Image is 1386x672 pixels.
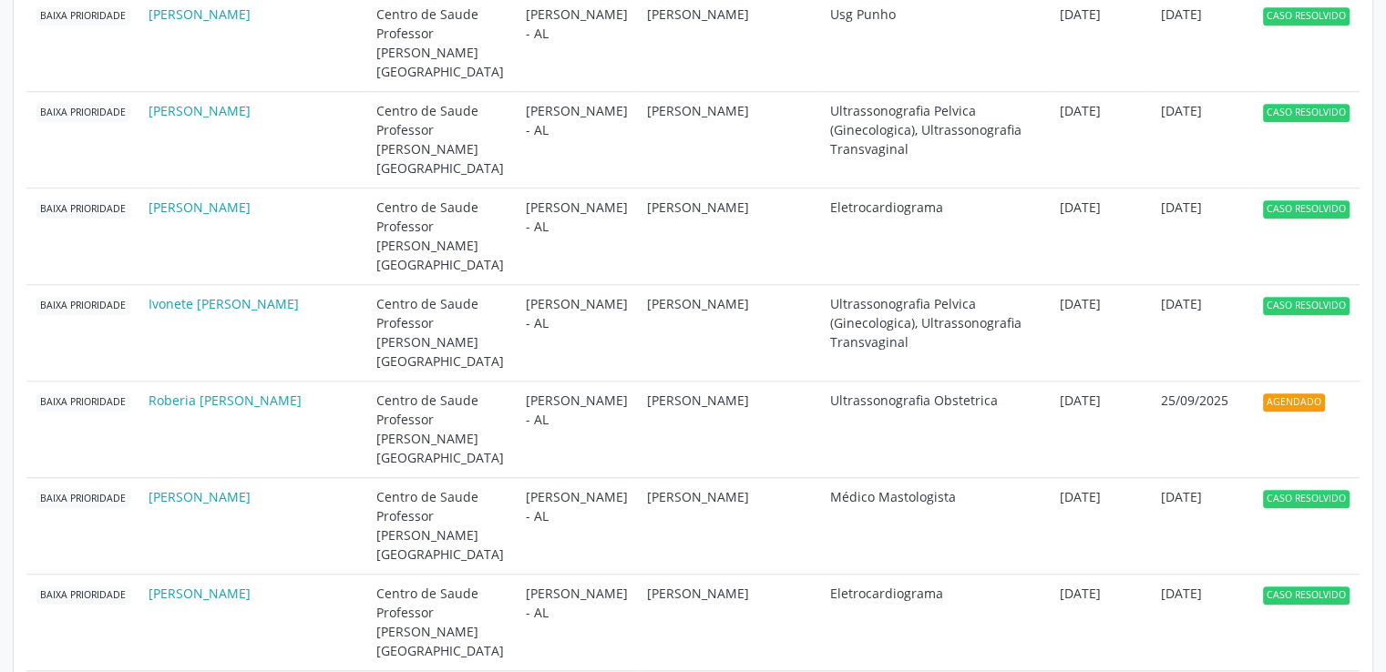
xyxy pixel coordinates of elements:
[149,295,299,312] a: Ivonete [PERSON_NAME]
[517,91,638,188] td: [PERSON_NAME] - AL
[149,5,251,23] a: [PERSON_NAME]
[820,188,1051,284] td: Eletrocardiograma
[366,188,516,284] td: Centro de Saude Professor [PERSON_NAME][GEOGRAPHIC_DATA]
[517,284,638,381] td: [PERSON_NAME] - AL
[1151,477,1254,574] td: [DATE]
[638,284,820,381] td: [PERSON_NAME]
[1151,381,1254,477] td: 25/09/2025
[820,477,1051,574] td: Médico Mastologista
[1263,490,1350,509] span: Caso resolvido
[149,199,251,216] a: [PERSON_NAME]
[36,297,129,316] span: Baixa Prioridade
[638,477,820,574] td: [PERSON_NAME]
[149,585,251,602] a: [PERSON_NAME]
[1050,381,1151,477] td: [DATE]
[820,284,1051,381] td: Ultrassonografia Pelvica (Ginecologica), Ultrassonografia Transvaginal
[36,7,129,26] span: Baixa Prioridade
[638,381,820,477] td: [PERSON_NAME]
[36,490,129,509] span: Baixa Prioridade
[820,574,1051,670] td: Eletrocardiograma
[517,477,638,574] td: [PERSON_NAME] - AL
[517,381,638,477] td: [PERSON_NAME] - AL
[820,381,1051,477] td: Ultrassonografia Obstetrica
[1151,91,1254,188] td: [DATE]
[820,91,1051,188] td: Ultrassonografia Pelvica (Ginecologica), Ultrassonografia Transvaginal
[1151,574,1254,670] td: [DATE]
[36,104,129,123] span: Baixa Prioridade
[1151,284,1254,381] td: [DATE]
[1050,188,1151,284] td: [DATE]
[1263,586,1350,606] span: Caso resolvido
[366,574,516,670] td: Centro de Saude Professor [PERSON_NAME][GEOGRAPHIC_DATA]
[36,586,129,606] span: Baixa Prioridade
[638,188,820,284] td: [PERSON_NAME]
[638,91,820,188] td: [PERSON_NAME]
[366,381,516,477] td: Centro de Saude Professor [PERSON_NAME][GEOGRAPHIC_DATA]
[366,284,516,381] td: Centro de Saude Professor [PERSON_NAME][GEOGRAPHIC_DATA]
[149,102,251,119] a: [PERSON_NAME]
[1263,104,1350,123] span: Caso resolvido
[366,477,516,574] td: Centro de Saude Professor [PERSON_NAME][GEOGRAPHIC_DATA]
[149,392,302,409] a: Roberia [PERSON_NAME]
[366,91,516,188] td: Centro de Saude Professor [PERSON_NAME][GEOGRAPHIC_DATA]
[36,393,129,412] span: Baixa Prioridade
[149,488,251,505] a: [PERSON_NAME]
[36,200,129,219] span: Baixa Prioridade
[1050,574,1151,670] td: [DATE]
[517,188,638,284] td: [PERSON_NAME] - AL
[1050,91,1151,188] td: [DATE]
[1050,284,1151,381] td: [DATE]
[638,574,820,670] td: [PERSON_NAME]
[1263,297,1350,316] span: Caso resolvido
[1050,477,1151,574] td: [DATE]
[1263,7,1350,26] span: Caso resolvido
[1151,188,1254,284] td: [DATE]
[517,574,638,670] td: [PERSON_NAME] - AL
[1263,393,1325,412] span: Agendado
[1263,200,1350,219] span: Caso resolvido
